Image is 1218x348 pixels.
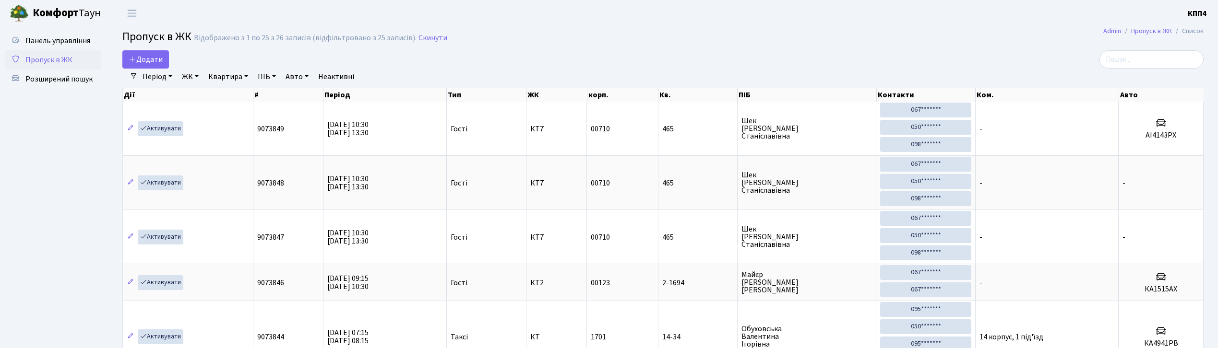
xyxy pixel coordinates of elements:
[526,88,587,102] th: ЖК
[327,327,369,346] span: [DATE] 07:15 [DATE] 08:15
[129,54,163,65] span: Додати
[741,171,872,194] span: Шек [PERSON_NAME] Станіславівна
[418,34,447,43] a: Скинути
[257,332,284,342] span: 9073844
[530,179,583,187] span: КТ7
[138,175,183,190] a: Активувати
[1122,339,1199,348] h5: КА4941РВ
[662,333,733,341] span: 14-34
[138,329,183,344] a: Активувати
[139,69,176,85] a: Період
[257,124,284,134] span: 9073849
[662,279,733,287] span: 2-1694
[25,55,72,65] span: Пропуск в ЖК
[327,273,369,292] span: [DATE] 09:15 [DATE] 10:30
[877,88,976,102] th: Контакти
[451,279,467,287] span: Гості
[1131,26,1172,36] a: Пропуск в ЖК
[662,179,733,187] span: 465
[530,125,583,133] span: КТ7
[204,69,252,85] a: Квартира
[25,35,90,46] span: Панель управління
[591,178,610,188] span: 00710
[741,271,872,294] span: Майєр [PERSON_NAME] [PERSON_NAME]
[257,278,284,288] span: 9073846
[314,69,358,85] a: Неактивні
[122,50,169,69] a: Додати
[1172,26,1204,36] li: Список
[738,88,877,102] th: ПІБ
[741,225,872,248] span: Шек [PERSON_NAME] Станіславівна
[530,279,583,287] span: КТ2
[1119,88,1204,102] th: Авто
[5,50,101,70] a: Пропуск в ЖК
[451,125,467,133] span: Гості
[323,88,447,102] th: Період
[1099,50,1204,69] input: Пошук...
[979,124,982,134] span: -
[658,88,738,102] th: Кв.
[123,88,253,102] th: Дії
[253,88,324,102] th: #
[257,232,284,243] span: 9073847
[447,88,526,102] th: Тип
[178,69,203,85] a: ЖК
[33,5,101,22] span: Таун
[138,121,183,136] a: Активувати
[282,69,312,85] a: Авто
[33,5,79,21] b: Комфорт
[25,74,93,84] span: Розширений пошук
[591,232,610,243] span: 00710
[979,232,982,243] span: -
[327,119,369,138] span: [DATE] 10:30 [DATE] 13:30
[530,333,583,341] span: КТ
[1122,178,1125,188] span: -
[979,278,982,288] span: -
[1122,285,1199,294] h5: КА1515АХ
[120,5,144,21] button: Переключити навігацію
[530,233,583,241] span: КТ7
[10,4,29,23] img: logo.png
[1103,26,1121,36] a: Admin
[451,233,467,241] span: Гості
[591,278,610,288] span: 00123
[662,233,733,241] span: 465
[591,332,606,342] span: 1701
[979,178,982,188] span: -
[1188,8,1206,19] a: КПП4
[587,88,659,102] th: корп.
[327,228,369,246] span: [DATE] 10:30 [DATE] 13:30
[327,174,369,192] span: [DATE] 10:30 [DATE] 13:30
[979,332,1043,342] span: 14 корпус, 1 під'їзд
[591,124,610,134] span: 00710
[138,230,183,244] a: Активувати
[976,88,1119,102] th: Ком.
[1122,131,1199,140] h5: АІ4143РХ
[5,31,101,50] a: Панель управління
[122,28,191,45] span: Пропуск в ЖК
[257,178,284,188] span: 9073848
[451,333,468,341] span: Таксі
[741,325,872,348] span: Обуховська Валентина Ігорівна
[662,125,733,133] span: 465
[254,69,280,85] a: ПІБ
[5,70,101,89] a: Розширений пошук
[194,34,417,43] div: Відображено з 1 по 25 з 26 записів (відфільтровано з 25 записів).
[1089,21,1218,41] nav: breadcrumb
[741,117,872,140] span: Шек [PERSON_NAME] Станіславівна
[138,275,183,290] a: Активувати
[1122,232,1125,243] span: -
[451,179,467,187] span: Гості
